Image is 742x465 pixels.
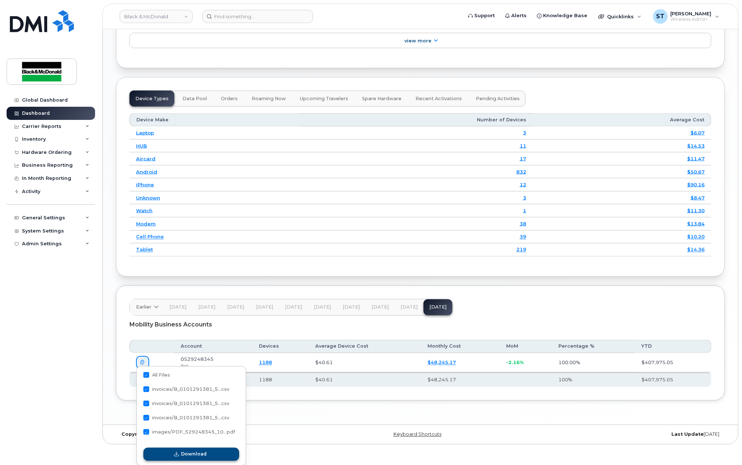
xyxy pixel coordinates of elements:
[143,431,235,436] span: images/PDF_529248345_101_0000000000.pdf
[136,234,164,240] a: Cell Phone
[130,299,163,315] a: Earlier
[635,373,711,387] th: $407,975.05
[687,247,705,253] a: $14.36
[690,130,705,136] a: $6.07
[143,388,229,393] span: invoices/B_0101291381_529248345_20082025_ACC.csv
[511,12,527,19] span: Alerts
[143,416,229,422] span: invoices/B_0101291381_529248345_20082025_DTL.csv
[152,373,170,378] span: All Files
[252,373,309,387] th: 1188
[516,169,526,175] a: 832
[520,156,526,162] a: 17
[136,208,152,213] a: Watch
[227,305,244,310] span: [DATE]
[533,113,711,126] th: Average Cost
[285,305,302,310] span: [DATE]
[136,130,154,136] a: Laptop
[635,353,711,373] td: $407,975.05
[520,182,526,188] a: 12
[552,373,635,387] th: 100%
[136,195,160,201] a: Unknown
[143,448,239,461] button: Download
[259,360,272,366] a: 1188
[343,305,360,310] span: [DATE]
[506,360,524,366] span: -2.16%
[690,195,705,201] a: $8.47
[372,305,389,310] span: [DATE]
[198,305,215,310] span: [DATE]
[648,9,724,24] div: Sogand Tavakoli
[415,96,462,102] span: Recent Activations
[309,373,421,387] th: $40.61
[300,96,348,102] span: Upcoming Travelers
[522,432,725,438] div: [DATE]
[687,182,705,188] a: $90.16
[143,402,229,408] span: invoices/B_0101291381_529248345_20082025_MOB.csv
[129,33,711,48] a: View More
[516,247,526,253] a: 219
[121,432,148,437] strong: Copyright
[129,113,300,126] th: Device Make
[182,96,207,102] span: Data Pool
[523,130,526,136] a: 3
[120,10,193,23] a: Black & McDonald
[136,169,157,175] a: Android
[552,340,635,353] th: Percentage %
[400,305,418,310] span: [DATE]
[309,353,421,373] td: $40.61
[221,96,238,102] span: Orders
[152,401,229,407] span: invoices/B_0101291381_5...csv
[687,234,705,240] a: $10.20
[656,12,664,21] span: ST
[300,113,533,126] th: Number of Devices
[687,156,705,162] a: $11.47
[393,432,441,437] a: Keyboard Shortcuts
[136,182,154,188] a: iPhone
[552,353,635,373] td: 100.00%
[476,96,520,102] span: Pending Activities
[687,169,705,175] a: $50.67
[523,208,526,213] a: 1
[252,96,286,102] span: Roaming Now
[152,415,229,421] span: invoices/B_0101291381_5...csv
[362,96,402,102] span: Spare Hardware
[671,432,704,437] strong: Last Update
[181,451,207,458] span: Download
[543,12,587,19] span: Knowledge Base
[181,363,188,369] span: Bell
[593,9,647,24] div: Quicklinks
[463,8,500,23] a: Support
[129,316,711,334] div: Mobility Business Accounts
[256,305,273,310] span: [DATE]
[181,356,214,362] span: 0529248345
[314,305,331,310] span: [DATE]
[607,14,634,19] span: Quicklinks
[428,360,456,366] a: $48,245.17
[520,143,526,149] a: 11
[152,430,235,435] span: images/PDF_529248345_10...pdf
[474,12,495,19] span: Support
[671,16,712,22] span: Wireless Admin
[169,305,187,310] span: [DATE]
[202,10,313,23] input: Find something...
[635,340,711,353] th: YTD
[136,304,151,311] span: Earlier
[421,373,500,387] th: $48,245.17
[252,340,309,353] th: Devices
[520,221,526,227] a: 38
[500,340,552,353] th: MoM
[687,221,705,227] a: $13.84
[500,8,532,23] a: Alerts
[532,8,592,23] a: Knowledge Base
[523,195,526,201] a: 3
[136,247,153,253] a: Tablet
[136,143,147,149] a: HUB
[136,221,156,227] a: Modem
[152,387,229,392] span: invoices/B_0101291381_5...csv
[671,11,712,16] span: [PERSON_NAME]
[174,340,252,353] th: Account
[116,432,319,438] div: MyServe [DATE]–[DATE]
[687,208,705,213] a: $11.30
[309,340,421,353] th: Average Device Cost
[687,143,705,149] a: $14.53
